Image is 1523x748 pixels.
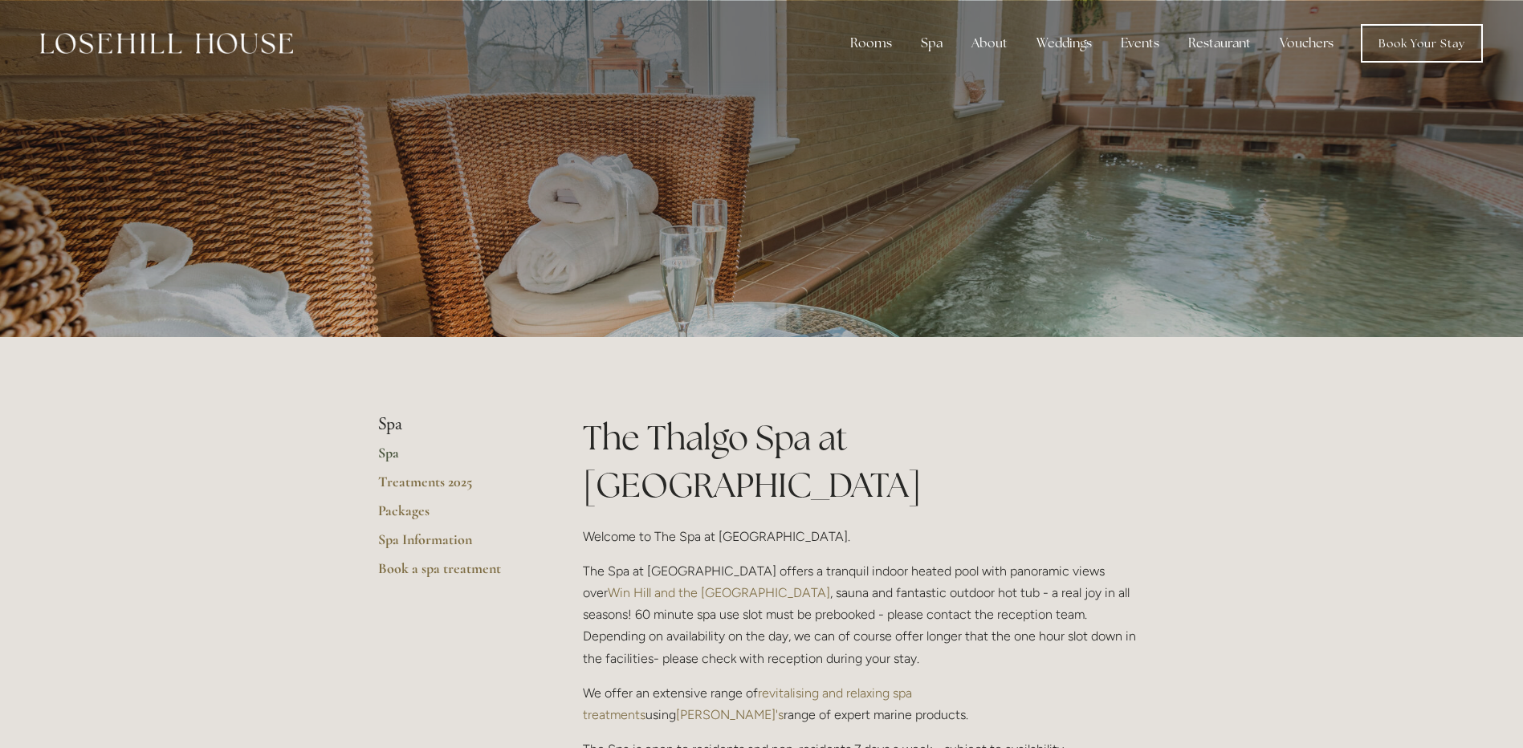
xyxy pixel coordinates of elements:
[608,585,830,600] a: Win Hill and the [GEOGRAPHIC_DATA]
[908,27,955,59] div: Spa
[583,414,1146,509] h1: The Thalgo Spa at [GEOGRAPHIC_DATA]
[1361,24,1483,63] a: Book Your Stay
[1024,27,1105,59] div: Weddings
[378,444,531,473] a: Spa
[959,27,1020,59] div: About
[378,473,531,502] a: Treatments 2025
[40,33,293,54] img: Losehill House
[837,27,905,59] div: Rooms
[378,531,531,559] a: Spa Information
[378,502,531,531] a: Packages
[1175,27,1264,59] div: Restaurant
[1267,27,1346,59] a: Vouchers
[676,707,784,722] a: [PERSON_NAME]'s
[1108,27,1172,59] div: Events
[583,682,1146,726] p: We offer an extensive range of using range of expert marine products.
[583,526,1146,547] p: Welcome to The Spa at [GEOGRAPHIC_DATA].
[378,414,531,435] li: Spa
[378,559,531,588] a: Book a spa treatment
[583,560,1146,669] p: The Spa at [GEOGRAPHIC_DATA] offers a tranquil indoor heated pool with panoramic views over , sau...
